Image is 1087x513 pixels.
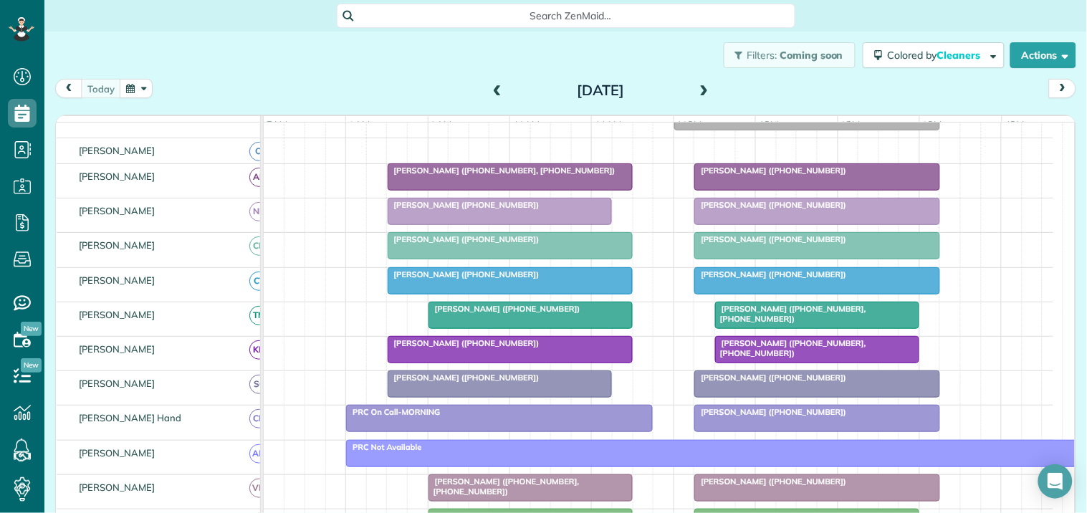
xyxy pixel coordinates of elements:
span: [PERSON_NAME] ([PHONE_NUMBER]) [694,476,847,486]
button: prev [55,79,82,98]
span: [PERSON_NAME] Hand [76,412,184,423]
span: VM [249,479,269,498]
span: PRC On Call-MORNING [345,407,441,417]
span: [PERSON_NAME] ([PHONE_NUMBER]) [387,373,540,383]
span: [PERSON_NAME] ([PHONE_NUMBER]) [694,200,847,210]
span: [PERSON_NAME] [76,481,158,493]
span: [PERSON_NAME] ([PHONE_NUMBER], [PHONE_NUMBER]) [714,338,866,358]
span: [PERSON_NAME] ([PHONE_NUMBER]) [428,304,581,314]
span: KD [249,340,269,360]
span: Colored by [888,49,986,62]
span: 3pm [920,119,945,130]
span: [PERSON_NAME] ([PHONE_NUMBER]) [694,407,847,417]
span: [PERSON_NAME] ([PHONE_NUMBER]) [387,234,540,244]
span: 11am [592,119,624,130]
span: [PERSON_NAME] [76,205,158,216]
span: [PERSON_NAME] [76,343,158,355]
span: [PERSON_NAME] ([PHONE_NUMBER], [PHONE_NUMBER]) [714,304,866,324]
span: Coming soon [780,49,844,62]
span: 12pm [674,119,705,130]
span: [PERSON_NAME] [76,274,158,286]
span: 8am [346,119,373,130]
button: today [81,79,121,98]
button: Actions [1010,42,1076,68]
span: [PERSON_NAME] [76,378,158,389]
span: AR [249,168,269,187]
span: [PERSON_NAME] ([PHONE_NUMBER]) [387,269,540,279]
span: Cleaners [937,49,983,62]
span: TM [249,306,269,325]
span: [PERSON_NAME] [76,171,158,182]
span: 2pm [838,119,863,130]
span: [PERSON_NAME] ([PHONE_NUMBER], [PHONE_NUMBER]) [387,166,616,176]
span: [PERSON_NAME] ([PHONE_NUMBER]) [694,234,847,244]
h2: [DATE] [511,82,690,98]
span: [PERSON_NAME] ([PHONE_NUMBER]) [694,373,847,383]
span: 10am [510,119,542,130]
span: [PERSON_NAME] ([PHONE_NUMBER], [PHONE_NUMBER]) [428,476,580,497]
span: [PERSON_NAME] ([PHONE_NUMBER]) [694,269,847,279]
span: CJ [249,142,269,161]
span: [PERSON_NAME] ([PHONE_NUMBER]) [387,338,540,348]
span: 4pm [1002,119,1028,130]
button: Colored byCleaners [863,42,1005,68]
span: SC [249,375,269,394]
span: [PERSON_NAME] [76,239,158,251]
span: [PERSON_NAME] [76,145,158,156]
span: 7am [264,119,290,130]
span: PRC Not Available [345,442,422,452]
button: next [1049,79,1076,98]
span: New [21,358,42,373]
span: ND [249,202,269,221]
span: Filters: [747,49,777,62]
span: [PERSON_NAME] ([PHONE_NUMBER]) [694,166,847,176]
span: CH [249,409,269,428]
div: Open Intercom Messenger [1038,464,1073,499]
span: [PERSON_NAME] ([PHONE_NUMBER]) [387,200,540,210]
span: [PERSON_NAME] [76,309,158,320]
span: CM [249,236,269,256]
span: AM [249,444,269,464]
span: New [21,322,42,336]
span: [PERSON_NAME] [76,447,158,459]
span: 1pm [756,119,781,130]
span: 9am [428,119,455,130]
span: CT [249,272,269,291]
